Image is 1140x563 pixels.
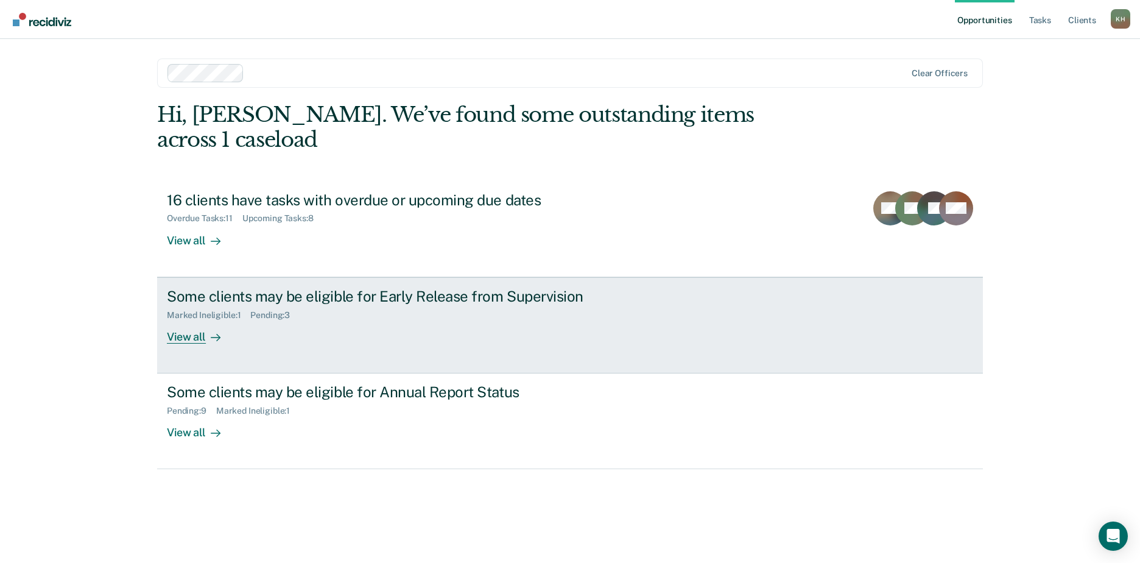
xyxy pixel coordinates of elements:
[1099,522,1128,551] div: Open Intercom Messenger
[157,102,818,152] div: Hi, [PERSON_NAME]. We’ve found some outstanding items across 1 caseload
[912,68,968,79] div: Clear officers
[242,213,323,224] div: Upcoming Tasks : 8
[167,191,594,209] div: 16 clients have tasks with overdue or upcoming due dates
[157,182,983,277] a: 16 clients have tasks with overdue or upcoming due datesOverdue Tasks:11Upcoming Tasks:8View all
[250,310,300,320] div: Pending : 3
[1111,9,1130,29] button: Profile dropdown button
[13,13,71,26] img: Recidiviz
[167,213,242,224] div: Overdue Tasks : 11
[1111,9,1130,29] div: K H
[167,310,250,320] div: Marked Ineligible : 1
[167,406,216,416] div: Pending : 9
[167,416,235,440] div: View all
[167,288,594,305] div: Some clients may be eligible for Early Release from Supervision
[157,374,983,469] a: Some clients may be eligible for Annual Report StatusPending:9Marked Ineligible:1View all
[167,320,235,344] div: View all
[216,406,300,416] div: Marked Ineligible : 1
[167,224,235,247] div: View all
[157,277,983,374] a: Some clients may be eligible for Early Release from SupervisionMarked Ineligible:1Pending:3View all
[167,383,594,401] div: Some clients may be eligible for Annual Report Status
